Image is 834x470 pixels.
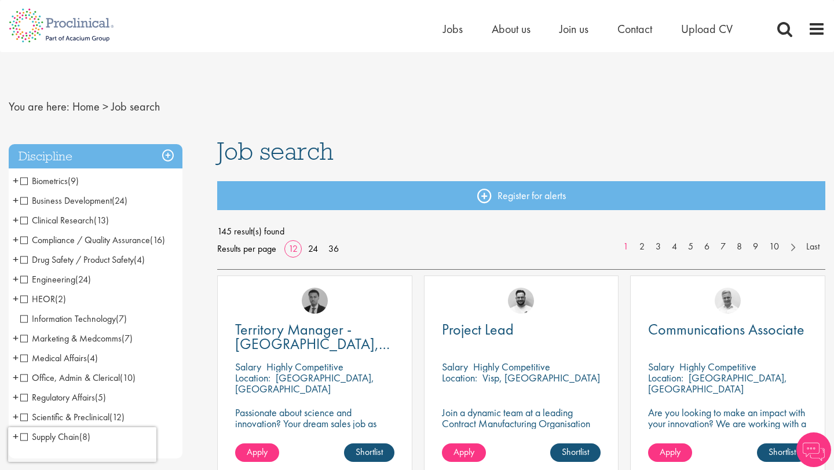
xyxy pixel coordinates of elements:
a: Shortlist [550,443,601,462]
a: 6 [698,240,715,254]
p: Join a dynamic team at a leading Contract Manufacturing Organisation (CMO) and contribute to grou... [442,407,601,462]
a: Register for alerts [217,181,825,210]
a: Apply [648,443,692,462]
a: Jobs [443,21,463,36]
span: 145 result(s) found [217,223,825,240]
a: Project Lead [442,322,601,337]
a: 8 [731,240,748,254]
p: [GEOGRAPHIC_DATA], [GEOGRAPHIC_DATA] [648,371,787,395]
p: Highly Competitive [473,360,550,373]
iframe: reCAPTCHA [8,427,156,462]
span: Location: [235,371,270,384]
span: Salary [442,360,468,373]
span: + [13,408,19,425]
span: (7) [116,313,127,325]
span: Salary [648,360,674,373]
span: + [13,251,19,268]
p: Highly Competitive [266,360,343,373]
span: Scientific & Preclinical [20,411,109,423]
a: Shortlist [757,443,807,462]
span: Information Technology [20,313,127,325]
span: Business Development [20,194,112,207]
a: Communications Associate [648,322,807,337]
span: Biometrics [20,175,68,187]
span: + [13,270,19,288]
a: 10 [763,240,785,254]
span: Office, Admin & Clerical [20,372,120,384]
div: Discipline [9,144,182,169]
span: HEOR [20,293,66,305]
span: Communications Associate [648,320,804,339]
span: + [13,329,19,347]
img: Carl Gbolade [302,288,328,314]
span: Biometrics [20,175,79,187]
span: + [13,192,19,209]
span: Job search [217,135,334,167]
span: You are here: [9,99,69,114]
a: 12 [284,243,302,255]
span: Regulatory Affairs [20,391,106,403]
a: Apply [442,443,486,462]
span: Drug Safety / Product Safety [20,254,134,266]
img: Emile De Beer [508,288,534,314]
span: Territory Manager - [GEOGRAPHIC_DATA], [GEOGRAPHIC_DATA] [235,320,390,368]
p: Highly Competitive [679,360,756,373]
span: Apply [453,446,474,458]
span: (13) [94,214,109,226]
span: (24) [75,273,91,285]
a: Last [800,240,825,254]
span: Office, Admin & Clerical [20,372,136,384]
p: [GEOGRAPHIC_DATA], [GEOGRAPHIC_DATA] [235,371,374,395]
a: Apply [235,443,279,462]
span: + [13,231,19,248]
span: Drug Safety / Product Safety [20,254,145,266]
span: + [13,172,19,189]
span: (2) [55,293,66,305]
span: + [13,290,19,307]
span: + [13,211,19,229]
a: 24 [304,243,322,255]
span: Location: [648,371,683,384]
span: (16) [150,234,165,246]
p: Visp, [GEOGRAPHIC_DATA] [482,371,600,384]
span: Medical Affairs [20,352,98,364]
span: Project Lead [442,320,514,339]
span: Medical Affairs [20,352,87,364]
span: Engineering [20,273,75,285]
span: Job search [111,99,160,114]
span: Clinical Research [20,214,109,226]
a: 3 [650,240,667,254]
span: Engineering [20,273,91,285]
a: Upload CV [681,21,733,36]
a: Shortlist [344,443,394,462]
a: Territory Manager - [GEOGRAPHIC_DATA], [GEOGRAPHIC_DATA] [235,322,394,351]
span: (7) [122,332,133,344]
span: Marketing & Medcomms [20,332,122,344]
a: 5 [682,240,699,254]
a: 1 [617,240,634,254]
span: HEOR [20,293,55,305]
p: Passionate about science and innovation? Your dream sales job as Territory Manager awaits! [235,407,394,440]
span: + [13,349,19,366]
span: Apply [660,446,681,458]
span: Marketing & Medcomms [20,332,133,344]
a: Contact [617,21,652,36]
span: Apply [247,446,268,458]
img: Chatbot [796,432,831,467]
span: Clinical Research [20,214,94,226]
span: Regulatory Affairs [20,391,95,403]
a: About us [492,21,531,36]
span: (5) [95,391,106,403]
span: Scientific & Preclinical [20,411,125,423]
span: Compliance / Quality Assurance [20,234,165,246]
a: breadcrumb link [72,99,100,114]
a: 2 [634,240,650,254]
a: 4 [666,240,683,254]
span: Information Technology [20,313,116,325]
span: + [13,369,19,386]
